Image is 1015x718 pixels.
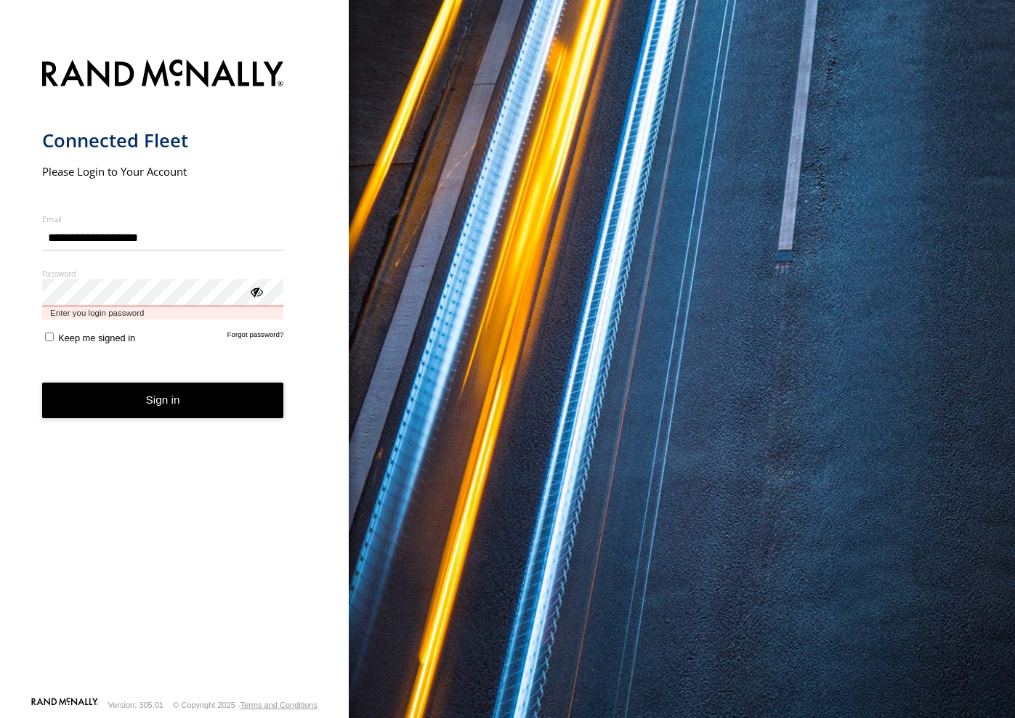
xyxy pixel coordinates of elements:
[227,330,284,343] a: Forgot password?
[42,268,284,279] label: Password
[42,57,284,94] img: Rand McNally
[45,333,54,341] input: Keep me signed in
[42,164,284,179] h2: Please Login to Your Account
[248,284,263,298] div: ViewPassword
[42,306,284,320] span: Enter you login password
[42,51,307,696] form: main
[58,333,135,343] span: Keep me signed in
[108,701,163,709] div: Version: 305.01
[42,383,284,418] button: Sign in
[31,698,98,712] a: Visit our Website
[42,213,284,224] label: Email
[42,128,284,152] h1: Connected Fleet
[240,701,318,709] a: Terms and Conditions
[173,701,318,709] div: © Copyright 2025 -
